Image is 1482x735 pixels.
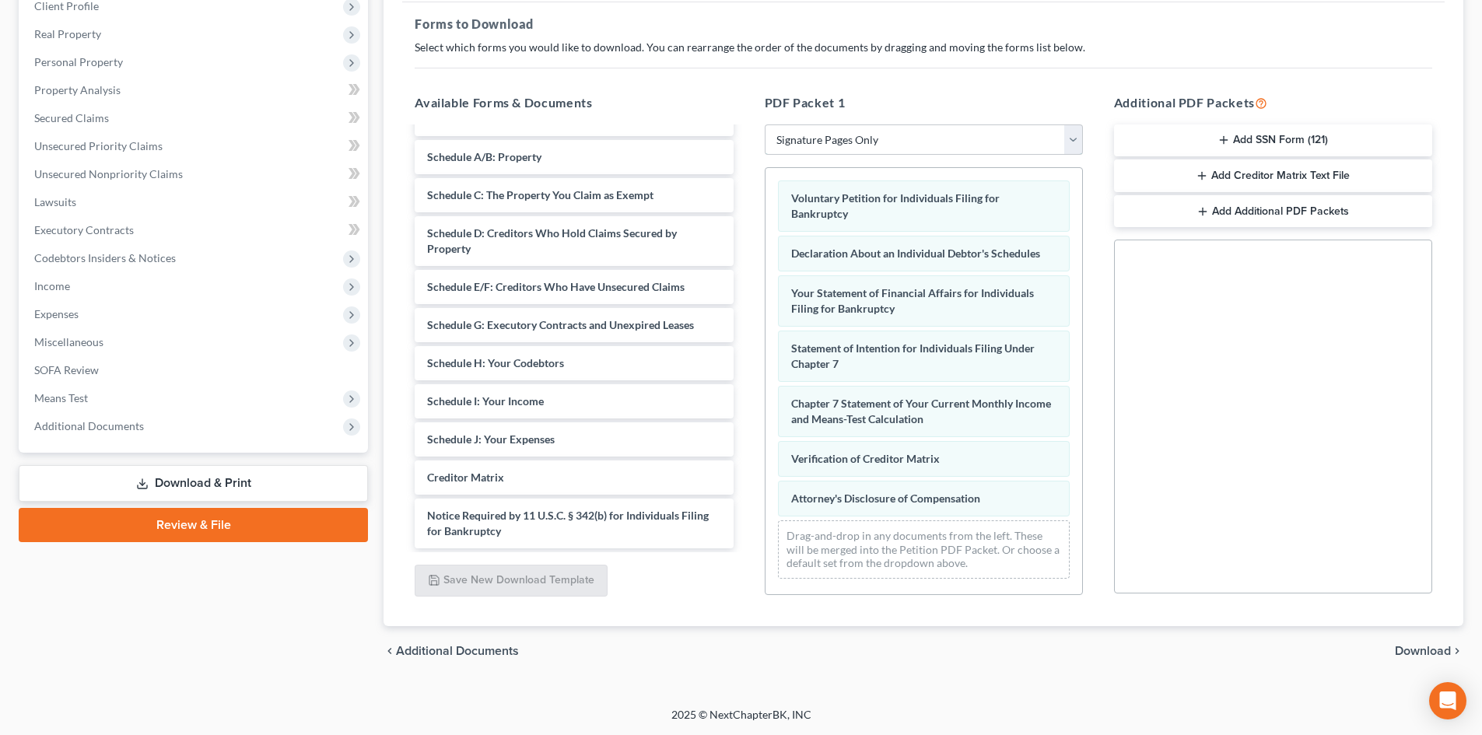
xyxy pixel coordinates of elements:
i: chevron_right [1451,645,1463,657]
h5: PDF Packet 1 [765,93,1083,112]
span: Codebtors Insiders & Notices [34,251,176,264]
span: Executory Contracts [34,223,134,236]
p: Select which forms you would like to download. You can rearrange the order of the documents by dr... [415,40,1432,55]
button: Download chevron_right [1395,645,1463,657]
span: Notice Required by 11 U.S.C. § 342(b) for Individuals Filing for Bankruptcy [427,509,709,537]
span: Download [1395,645,1451,657]
a: chevron_left Additional Documents [384,645,519,657]
span: Schedule I: Your Income [427,394,544,408]
a: Property Analysis [22,76,368,104]
a: Unsecured Nonpriority Claims [22,160,368,188]
span: Miscellaneous [34,335,103,348]
a: Unsecured Priority Claims [22,132,368,160]
span: Schedule C: The Property You Claim as Exempt [427,188,653,201]
span: Schedule G: Executory Contracts and Unexpired Leases [427,318,694,331]
span: Unsecured Nonpriority Claims [34,167,183,180]
span: Expenses [34,307,79,320]
div: 2025 © NextChapterBK, INC [298,707,1185,735]
span: Additional Documents [396,645,519,657]
span: Means Test [34,391,88,404]
button: Add Creditor Matrix Text File [1114,159,1432,192]
h5: Forms to Download [415,15,1432,33]
span: Chapter 7 Statement of Your Current Monthly Income and Means-Test Calculation [791,397,1051,425]
span: Summary of Your Assets and Liabilities [427,112,615,125]
span: Verification of Creditor Matrix [791,452,940,465]
span: Statement of Intention for Individuals Filing Under Chapter 7 [791,341,1035,370]
span: Declaration About an Individual Debtor's Schedules [791,247,1040,260]
span: Schedule A/B: Property [427,150,541,163]
span: Property Analysis [34,83,121,96]
span: SOFA Review [34,363,99,376]
div: Drag-and-drop in any documents from the left. These will be merged into the Petition PDF Packet. ... [778,520,1070,579]
i: chevron_left [384,645,396,657]
div: Open Intercom Messenger [1429,682,1466,719]
a: Download & Print [19,465,368,502]
a: Review & File [19,508,368,542]
button: Add SSN Form (121) [1114,124,1432,157]
a: Lawsuits [22,188,368,216]
a: Secured Claims [22,104,368,132]
span: Secured Claims [34,111,109,124]
h5: Available Forms & Documents [415,93,733,112]
span: Creditor Matrix [427,471,504,484]
span: Schedule E/F: Creditors Who Have Unsecured Claims [427,280,685,293]
span: Attorney's Disclosure of Compensation [791,492,980,505]
span: Personal Property [34,55,123,68]
h5: Additional PDF Packets [1114,93,1432,112]
span: Income [34,279,70,292]
button: Add Additional PDF Packets [1114,195,1432,228]
span: Schedule H: Your Codebtors [427,356,564,369]
span: Your Statement of Financial Affairs for Individuals Filing for Bankruptcy [791,286,1034,315]
span: Schedule J: Your Expenses [427,432,555,446]
a: Executory Contracts [22,216,368,244]
a: SOFA Review [22,356,368,384]
span: Real Property [34,27,101,40]
span: Voluntary Petition for Individuals Filing for Bankruptcy [791,191,1000,220]
span: Additional Documents [34,419,144,432]
span: Schedule D: Creditors Who Hold Claims Secured by Property [427,226,677,255]
button: Save New Download Template [415,565,608,597]
span: Unsecured Priority Claims [34,139,163,152]
span: Lawsuits [34,195,76,208]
